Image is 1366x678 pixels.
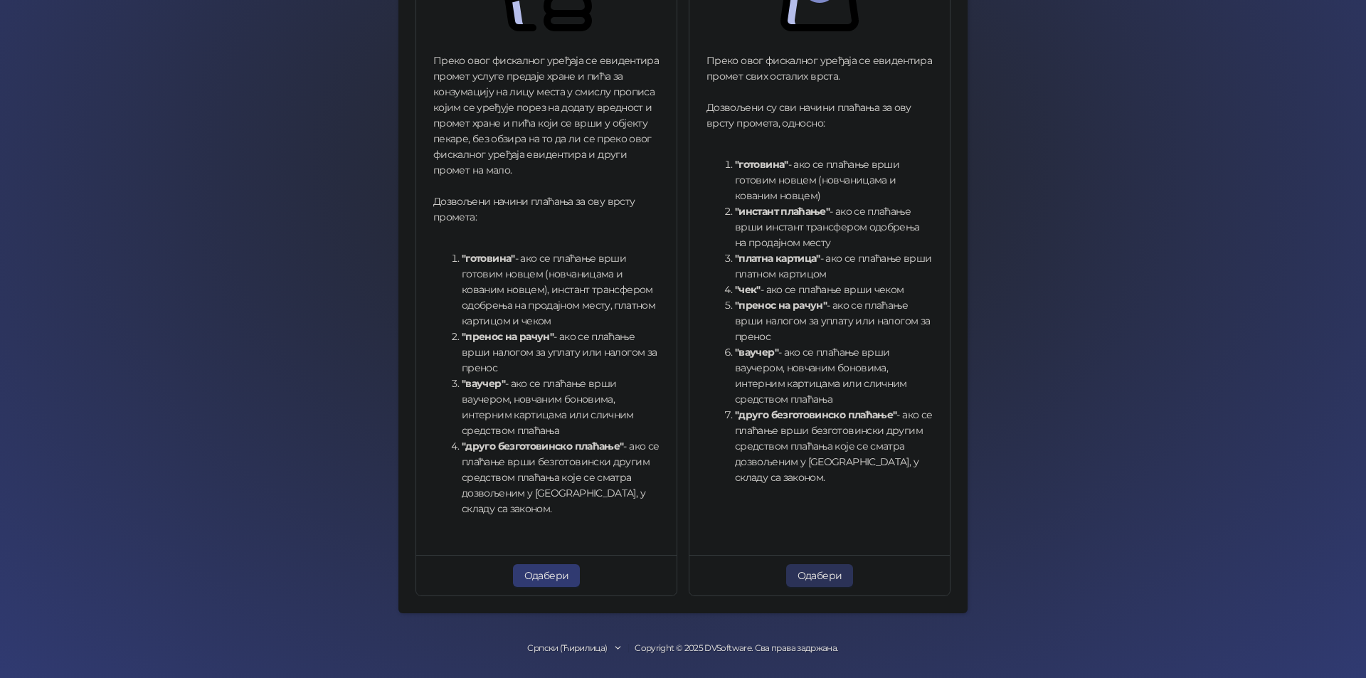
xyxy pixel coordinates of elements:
[735,282,933,297] li: - ако се плаћање врши чеком
[735,299,827,312] strong: "пренос на рачун"
[462,377,505,390] strong: "ваучер"
[462,252,515,265] strong: "готовина"
[735,344,933,407] li: - ако се плаћање врши ваучером, новчаним боновима, интерним картицама или сличним средством плаћања
[735,205,830,218] strong: "инстант плаћање"
[462,330,554,343] strong: "пренос на рачун"
[786,564,854,587] button: Одабери
[735,283,761,296] strong: "чек"
[735,346,778,359] strong: "ваучер"
[706,53,933,495] div: Преко овог фискалног уређаја се евидентира промет свих осталих врста. Дозвољени су сви начини пла...
[735,407,933,485] li: - ако се плаћање врши безготовински другим средством плаћања које се сматра дозвољеним у [GEOGRAP...
[513,564,581,587] button: Одабери
[735,250,933,282] li: - ако се плаћање врши платном картицом
[462,440,623,452] strong: "друго безготовинско плаћање"
[735,203,933,250] li: - ако се плаћање врши инстант трансфером одобрења на продајном месту
[462,376,660,438] li: - ако се плаћање врши ваучером, новчаним боновима, интерним картицама или сличним средством плаћања
[462,250,660,329] li: - ако се плаћање врши готовим новцем (новчаницама и кованим новцем), инстант трансфером одобрења ...
[433,53,660,526] div: Преко овог фискалног уређаја се евидентира промет услуге предаје хране и пића за конзумацију на л...
[735,157,933,203] li: - ако се плаћање врши готовим новцем (новчаницама и кованим новцем)
[462,438,660,517] li: - ако се плаћање врши безготовински другим средством плаћања које се сматра дозвољеним у [GEOGRAP...
[462,329,660,376] li: - ако се плаћање врши налогом за уплату или налогом за пренос
[735,297,933,344] li: - ако се плаћање врши налогом за уплату или налогом за пренос
[735,408,896,421] strong: "друго безготовинско плаћање"
[527,642,607,655] div: Српски (Ћирилица)
[735,252,820,265] strong: "платна картица"
[735,158,788,171] strong: "готовина"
